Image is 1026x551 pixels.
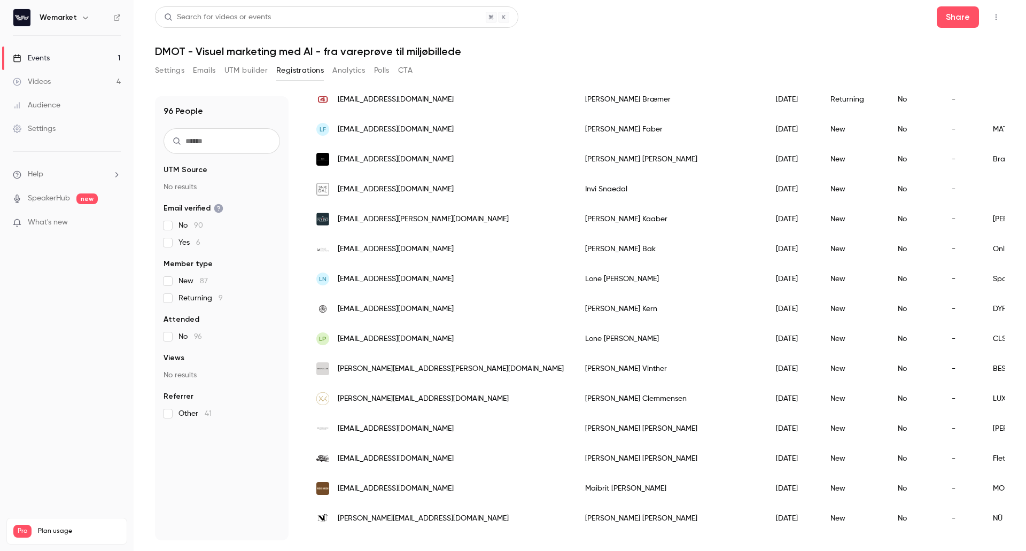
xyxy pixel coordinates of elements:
div: No [887,503,941,533]
span: Email verified [164,203,223,214]
div: [DATE] [765,84,820,114]
span: 41 [205,410,212,417]
span: [EMAIL_ADDRESS][DOMAIN_NAME] [338,94,454,105]
span: LF [320,125,326,134]
div: - [941,324,982,354]
div: No [887,144,941,174]
span: Views [164,353,184,363]
span: [EMAIL_ADDRESS][DOMAIN_NAME] [338,423,454,434]
span: What's new [28,217,68,228]
div: Returning [820,84,887,114]
span: [EMAIL_ADDRESS][DOMAIN_NAME] [338,244,454,255]
div: [DATE] [765,474,820,503]
span: 6 [196,239,200,246]
span: No [178,331,202,342]
div: - [941,474,982,503]
span: UTM Source [164,165,207,175]
div: - [941,234,982,264]
button: UTM builder [224,62,268,79]
div: - [941,414,982,444]
span: Attended [164,314,199,325]
div: [DATE] [765,174,820,204]
div: - [941,204,982,234]
h6: Wemarket [40,12,77,23]
span: Returning [178,293,223,304]
img: snaedal.is [316,183,329,196]
span: Help [28,169,43,180]
span: [EMAIL_ADDRESS][DOMAIN_NAME] [338,453,454,464]
span: [EMAIL_ADDRESS][DOMAIN_NAME] [338,154,454,165]
button: Settings [155,62,184,79]
span: Other [178,408,212,419]
div: No [887,264,941,294]
div: [PERSON_NAME] [PERSON_NAME] [574,444,765,474]
button: CTA [398,62,413,79]
div: [PERSON_NAME] Bræmer [574,84,765,114]
iframe: Noticeable Trigger [108,218,121,228]
div: - [941,114,982,144]
div: Search for videos or events [164,12,271,23]
span: [EMAIL_ADDRESS][DOMAIN_NAME] [338,304,454,315]
span: [PERSON_NAME][EMAIL_ADDRESS][DOMAIN_NAME] [338,513,509,524]
img: luxkids.dk [316,392,329,405]
span: LP [319,334,327,344]
img: fletco.dk [316,452,329,465]
span: 87 [200,277,208,285]
div: [PERSON_NAME] [PERSON_NAME] [574,144,765,174]
div: New [820,144,887,174]
div: New [820,474,887,503]
span: new [76,193,98,204]
div: [PERSON_NAME] Faber [574,114,765,144]
span: LN [319,274,327,284]
img: nybo.com [316,213,329,226]
div: [DATE] [765,294,820,324]
span: [EMAIL_ADDRESS][DOMAIN_NAME] [338,333,454,345]
div: - [941,174,982,204]
div: [PERSON_NAME] [PERSON_NAME] [574,414,765,444]
div: No [887,204,941,234]
div: [DATE] [765,114,820,144]
div: - [941,294,982,324]
h1: 96 People [164,105,203,118]
div: New [820,294,887,324]
div: [PERSON_NAME] Vinther [574,354,765,384]
div: [PERSON_NAME] Clemmensen [574,384,765,414]
section: facet-groups [164,165,280,419]
div: [PERSON_NAME] Kaaber [574,204,765,234]
div: No [887,474,941,503]
div: New [820,204,887,234]
div: New [820,503,887,533]
div: Maibrit [PERSON_NAME] [574,474,765,503]
div: [DATE] [765,444,820,474]
button: Emails [193,62,215,79]
div: [DATE] [765,324,820,354]
div: - [941,264,982,294]
div: [DATE] [765,144,820,174]
div: - [941,384,982,414]
img: onlinetextilesolutions.dk [316,243,329,255]
span: 96 [194,333,202,340]
p: No results [164,370,280,381]
div: [DATE] [765,354,820,384]
div: [PERSON_NAME] Bak [574,234,765,264]
div: No [887,174,941,204]
div: Invi Snaedal [574,174,765,204]
div: No [887,414,941,444]
div: Lone [PERSON_NAME] [574,264,765,294]
div: No [887,384,941,414]
div: New [820,114,887,144]
span: Pro [13,525,32,538]
div: - [941,444,982,474]
img: brandsofscandinavia.com [316,153,329,166]
span: 9 [219,294,223,302]
a: SpeakerHub [28,193,70,204]
div: Events [13,53,50,64]
p: No results [164,182,280,192]
h1: DMOT - Visuel marketing med AI - fra vareprøve til miljøbillede [155,45,1005,58]
div: New [820,264,887,294]
div: [DATE] [765,384,820,414]
img: heleneblanche.com [316,426,329,431]
div: No [887,354,941,384]
div: Videos [13,76,51,87]
div: Lone [PERSON_NAME] [574,324,765,354]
